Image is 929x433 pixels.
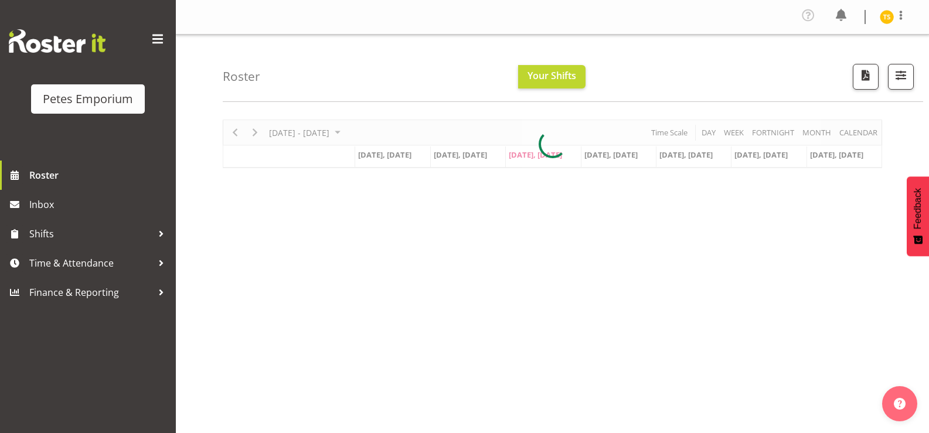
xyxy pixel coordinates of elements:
span: Roster [29,166,170,184]
span: Inbox [29,196,170,213]
img: Rosterit website logo [9,29,106,53]
span: Finance & Reporting [29,284,152,301]
h4: Roster [223,70,260,83]
button: Your Shifts [518,65,586,88]
span: Your Shifts [528,69,576,82]
span: Feedback [913,188,923,229]
div: Petes Emporium [43,90,133,108]
img: help-xxl-2.png [894,398,906,410]
span: Shifts [29,225,152,243]
span: Time & Attendance [29,254,152,272]
button: Filter Shifts [888,64,914,90]
button: Feedback - Show survey [907,176,929,256]
img: tamara-straker11292.jpg [880,10,894,24]
button: Download a PDF of the roster according to the set date range. [853,64,879,90]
